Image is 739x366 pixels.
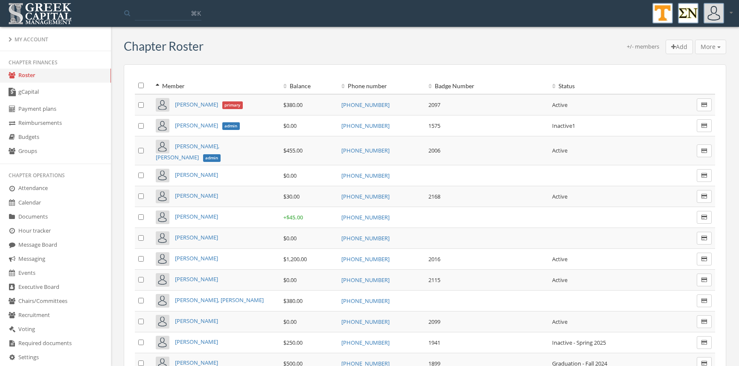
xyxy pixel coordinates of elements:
td: Active [549,248,672,269]
td: 1941 [425,332,549,353]
td: 2006 [425,136,549,165]
span: $0.00 [283,172,297,179]
span: $250.00 [283,339,303,346]
a: [PERSON_NAME]primary [175,101,243,108]
th: Badge Number [425,78,549,94]
a: [PHONE_NUMBER] [341,122,390,130]
span: $30.00 [283,193,300,200]
a: [PERSON_NAME] [175,338,218,346]
span: $0.00 [283,122,297,130]
a: [PHONE_NUMBER] [341,255,390,263]
th: Balance [280,78,338,94]
td: Active [549,269,672,290]
a: [PHONE_NUMBER] [341,147,390,154]
span: $0.00 [283,234,297,242]
span: [PERSON_NAME] [175,121,218,129]
span: $0.00 [283,276,297,284]
td: 2097 [425,94,549,115]
span: $380.00 [283,297,303,305]
td: 1575 [425,115,549,136]
span: [PERSON_NAME] [175,101,218,108]
td: Inactive1 [549,115,672,136]
td: Active [549,186,672,207]
a: [PERSON_NAME], [PERSON_NAME] [175,296,264,304]
a: [PHONE_NUMBER] [341,234,390,242]
div: +/- members [627,43,659,55]
th: Status [549,78,672,94]
a: [PHONE_NUMBER] [341,339,390,346]
span: $0.00 [283,318,297,326]
td: Active [549,311,672,332]
span: [PERSON_NAME], [PERSON_NAME] [156,142,219,161]
td: Inactive - Spring 2025 [549,332,672,353]
td: 2168 [425,186,549,207]
a: [PHONE_NUMBER] [341,172,390,179]
a: [PERSON_NAME], [PERSON_NAME]admin [156,142,221,161]
a: [PHONE_NUMBER] [341,276,390,284]
td: Active [549,136,672,165]
span: primary [222,101,243,109]
a: [PERSON_NAME] [175,213,218,220]
span: $380.00 [283,101,303,109]
a: [PERSON_NAME] [175,233,218,241]
td: 2016 [425,248,549,269]
div: My Account [9,36,102,43]
th: Member [152,78,280,94]
a: [PHONE_NUMBER] [341,297,390,305]
a: [PHONE_NUMBER] [341,193,390,200]
span: + $45.00 [283,213,303,221]
a: [PHONE_NUMBER] [341,213,390,221]
td: 2099 [425,311,549,332]
th: Phone number [338,78,425,94]
a: [PHONE_NUMBER] [341,318,390,326]
a: [PERSON_NAME] [175,317,218,325]
span: ⌘K [191,9,201,17]
td: Active [549,94,672,115]
a: [PERSON_NAME] [175,192,218,199]
span: admin [222,122,240,130]
a: [PERSON_NAME]admin [175,121,240,129]
span: admin [203,154,221,162]
span: $455.00 [283,147,303,154]
a: [PERSON_NAME] [175,275,218,283]
td: 2115 [425,269,549,290]
a: [PERSON_NAME] [175,171,218,179]
h3: Chapter Roster [124,40,204,53]
span: $1,200.00 [283,255,307,263]
a: [PERSON_NAME] [175,254,218,262]
a: [PHONE_NUMBER] [341,101,390,109]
